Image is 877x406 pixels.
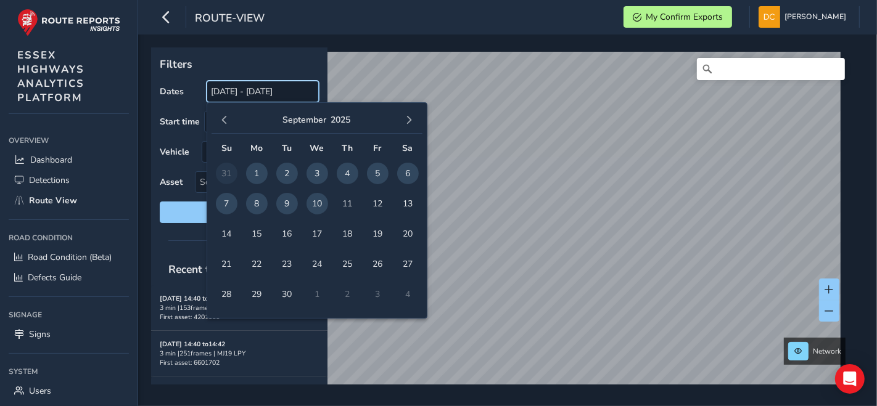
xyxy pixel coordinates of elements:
div: Select vehicle [202,142,298,162]
span: 12 [367,193,389,214]
span: My Confirm Exports [646,11,723,23]
span: [PERSON_NAME] [784,6,846,28]
span: 17 [307,223,328,245]
button: 2025 [331,114,351,126]
span: We [310,142,324,154]
span: Dashboard [30,154,72,166]
canvas: Map [155,52,841,399]
a: Signs [9,324,129,344]
a: Detections [9,170,129,190]
span: 28 [216,283,237,305]
img: diamond-layout [759,6,780,28]
div: Overview [9,131,129,150]
label: Start time [160,116,200,128]
span: 8 [246,193,268,214]
span: 4 [337,163,358,184]
span: 3 [307,163,328,184]
span: Mo [250,142,263,154]
span: 5 [367,163,389,184]
div: Signage [9,306,129,324]
span: 9 [276,193,298,214]
span: 18 [337,223,358,245]
div: 3 min | 153 frames | MD25 HHR [160,303,319,312]
button: My Confirm Exports [624,6,732,28]
button: Reset filters [160,201,319,223]
span: Defects Guide [28,272,81,283]
span: Tu [282,142,292,154]
input: Search [697,58,845,80]
a: Road Condition (Beta) [9,247,129,267]
span: 22 [246,253,268,275]
strong: [DATE] 14:40 to 14:42 [160,339,225,349]
span: Sa [403,142,413,154]
span: Detections [29,174,70,186]
a: Route View [9,190,129,211]
p: Filters [160,56,319,72]
span: 16 [276,223,298,245]
span: 7 [216,193,237,214]
div: Open Intercom Messenger [835,364,865,394]
span: Recent trips [160,253,237,285]
button: September [283,114,327,126]
span: 13 [397,193,419,214]
span: Road Condition (Beta) [28,251,112,263]
a: Users [9,381,129,401]
a: Defects Guide [9,267,129,288]
span: 15 [246,223,268,245]
span: 25 [337,253,358,275]
span: 20 [397,223,419,245]
span: ESSEX HIGHWAYS ANALYTICS PLATFORM [17,48,84,105]
span: 24 [307,253,328,275]
span: 23 [276,253,298,275]
span: Reset filters [169,206,310,218]
span: 30 [276,283,298,305]
span: 19 [367,223,389,245]
span: Fr [374,142,382,154]
span: Route View [29,195,77,206]
span: 11 [337,193,358,214]
span: 21 [216,253,237,275]
label: Asset [160,176,183,188]
span: 27 [397,253,419,275]
span: 10 [307,193,328,214]
span: Signs [29,328,51,340]
span: Users [29,385,51,397]
span: First asset: 4201066 [160,312,220,322]
span: route-view [195,10,265,28]
span: Select an asset code [196,172,298,192]
span: Su [221,142,232,154]
span: 26 [367,253,389,275]
span: 29 [246,283,268,305]
a: Dashboard [9,150,129,170]
img: rr logo [17,9,120,36]
div: Road Condition [9,229,129,247]
span: First asset: 6601702 [160,358,220,367]
span: 1 [246,163,268,184]
label: Dates [160,86,184,97]
span: 14 [216,223,237,245]
span: 2 [276,163,298,184]
label: Vehicle [160,146,189,158]
div: 3 min | 251 frames | MJ19 LPY [160,349,319,358]
span: 6 [397,163,419,184]
div: System [9,362,129,381]
button: [PERSON_NAME] [759,6,850,28]
span: Network [813,346,841,356]
span: Th [342,142,353,154]
strong: [DATE] 14:40 to 14:42 [160,294,225,303]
